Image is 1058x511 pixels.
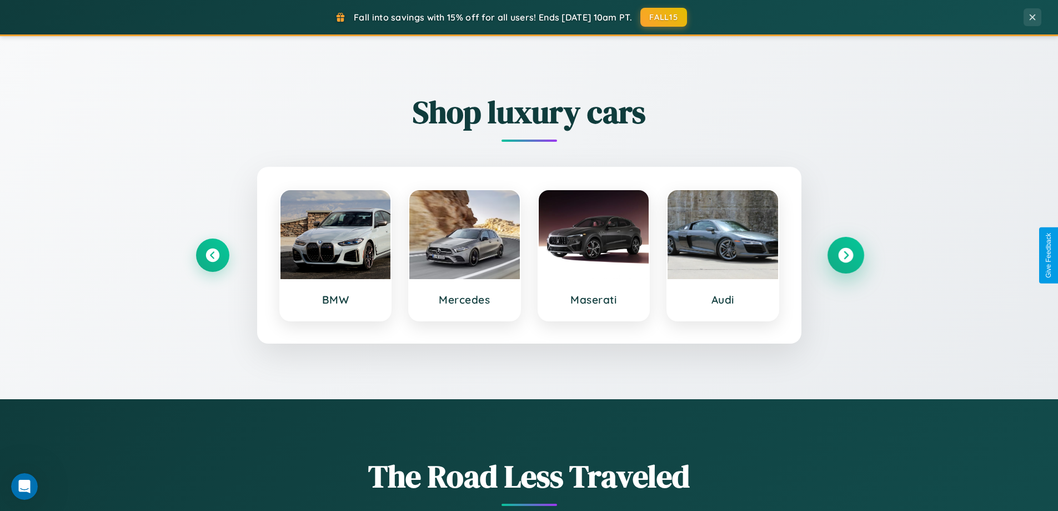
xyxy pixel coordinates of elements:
[1045,233,1052,278] div: Give Feedback
[354,12,632,23] span: Fall into savings with 15% off for all users! Ends [DATE] 10am PT.
[196,455,863,498] h1: The Road Less Traveled
[11,473,38,500] iframe: Intercom live chat
[679,293,767,306] h3: Audi
[550,293,638,306] h3: Maserati
[420,293,509,306] h3: Mercedes
[640,8,687,27] button: FALL15
[196,91,863,133] h2: Shop luxury cars
[292,293,380,306] h3: BMW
